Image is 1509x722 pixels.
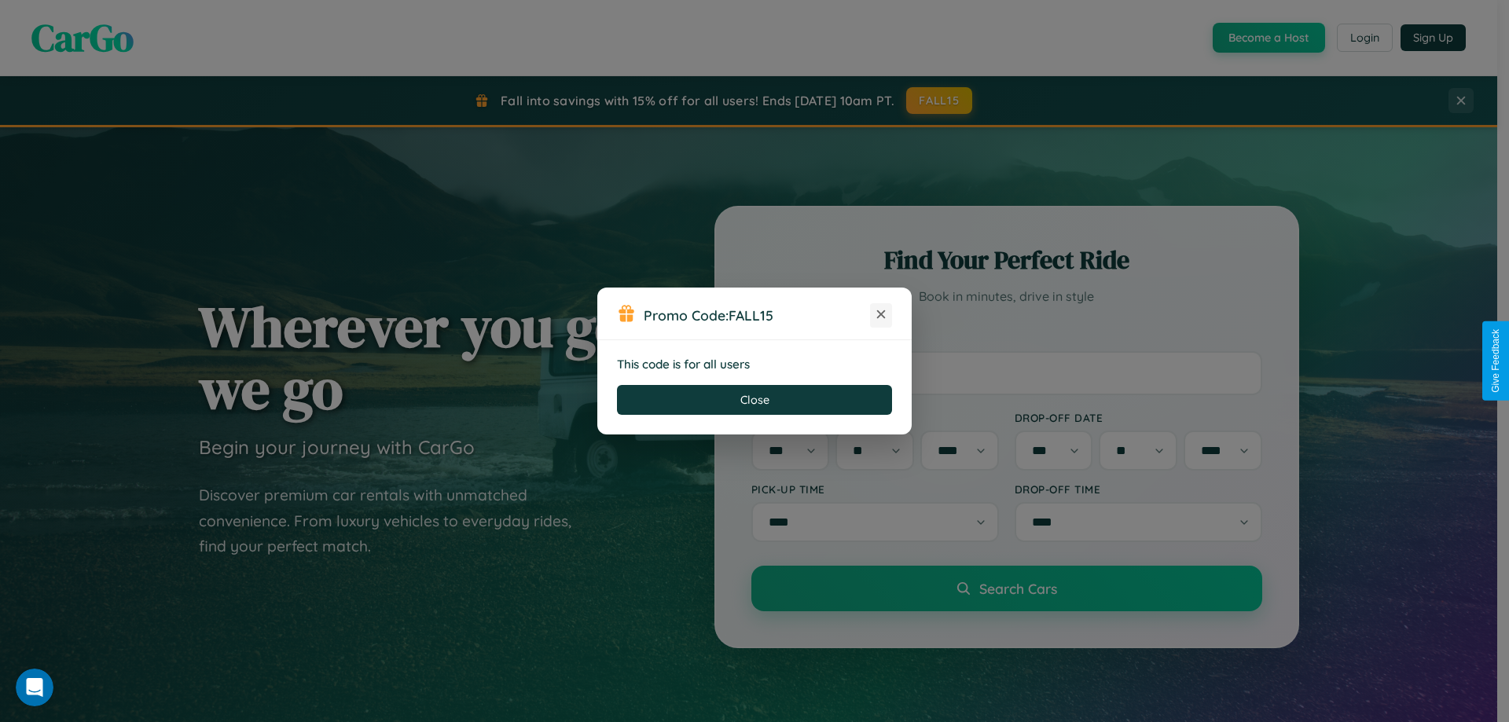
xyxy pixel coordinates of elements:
b: FALL15 [729,306,773,324]
button: Close [617,385,892,415]
iframe: Intercom live chat [16,669,53,706]
div: Give Feedback [1490,329,1501,393]
strong: This code is for all users [617,357,750,372]
h3: Promo Code: [644,306,870,324]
